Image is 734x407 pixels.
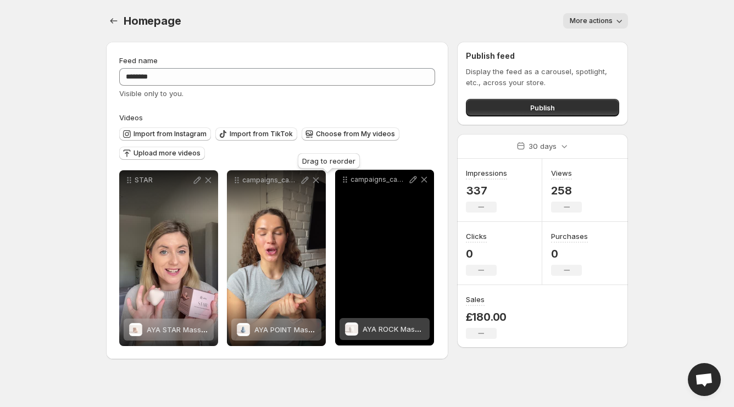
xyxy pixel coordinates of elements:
button: Choose from My videos [302,127,399,141]
button: Upload more videos [119,147,205,160]
button: Publish [466,99,619,116]
p: Display the feed as a carousel, spotlight, etc., across your store. [466,66,619,88]
span: Upload more videos [134,149,201,158]
span: AYA STAR Massager [147,325,217,334]
p: 0 [466,247,497,260]
p: 30 days [529,141,557,152]
span: Homepage [124,14,181,27]
span: Import from Instagram [134,130,207,138]
p: campaigns_campaign-12509_clip_creator_16761_483409b5-0790-47e3-9c08-c1cea7b22e6a [242,176,299,185]
span: Visible only to you. [119,89,183,98]
p: 0 [551,247,588,260]
span: AYA POINT Massager [254,325,328,334]
span: Choose from My videos [316,130,395,138]
p: £180.00 [466,310,507,324]
h3: Impressions [466,168,507,179]
h3: Purchases [551,231,588,242]
p: 337 [466,184,507,197]
h3: Sales [466,294,485,305]
div: STARAYA STAR MassagerAYA STAR Massager [119,170,218,346]
div: Open chat [688,363,721,396]
span: More actions [570,16,613,25]
h3: Clicks [466,231,487,242]
span: Import from TikTok [230,130,293,138]
h3: Views [551,168,572,179]
span: Videos [119,113,143,122]
button: Import from TikTok [215,127,297,141]
button: Settings [106,13,121,29]
div: campaigns_campaign-12578_clip_creator_15280_c24f73bf-46b7-415d-80dc-8e1be87bd1c3AYA ROCK Massager... [335,170,434,345]
span: Publish [530,102,555,113]
p: campaigns_campaign-12578_clip_creator_15280_c24f73bf-46b7-415d-80dc-8e1be87bd1c3 [351,175,408,184]
span: AYA ROCK Massager [363,325,435,333]
button: More actions [563,13,628,29]
p: STAR [135,176,192,185]
span: Feed name [119,56,158,65]
p: 258 [551,184,582,197]
div: campaigns_campaign-12509_clip_creator_16761_483409b5-0790-47e3-9c08-c1cea7b22e6aAYA POINT Massage... [227,170,326,346]
button: Import from Instagram [119,127,211,141]
h2: Publish feed [466,51,619,62]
